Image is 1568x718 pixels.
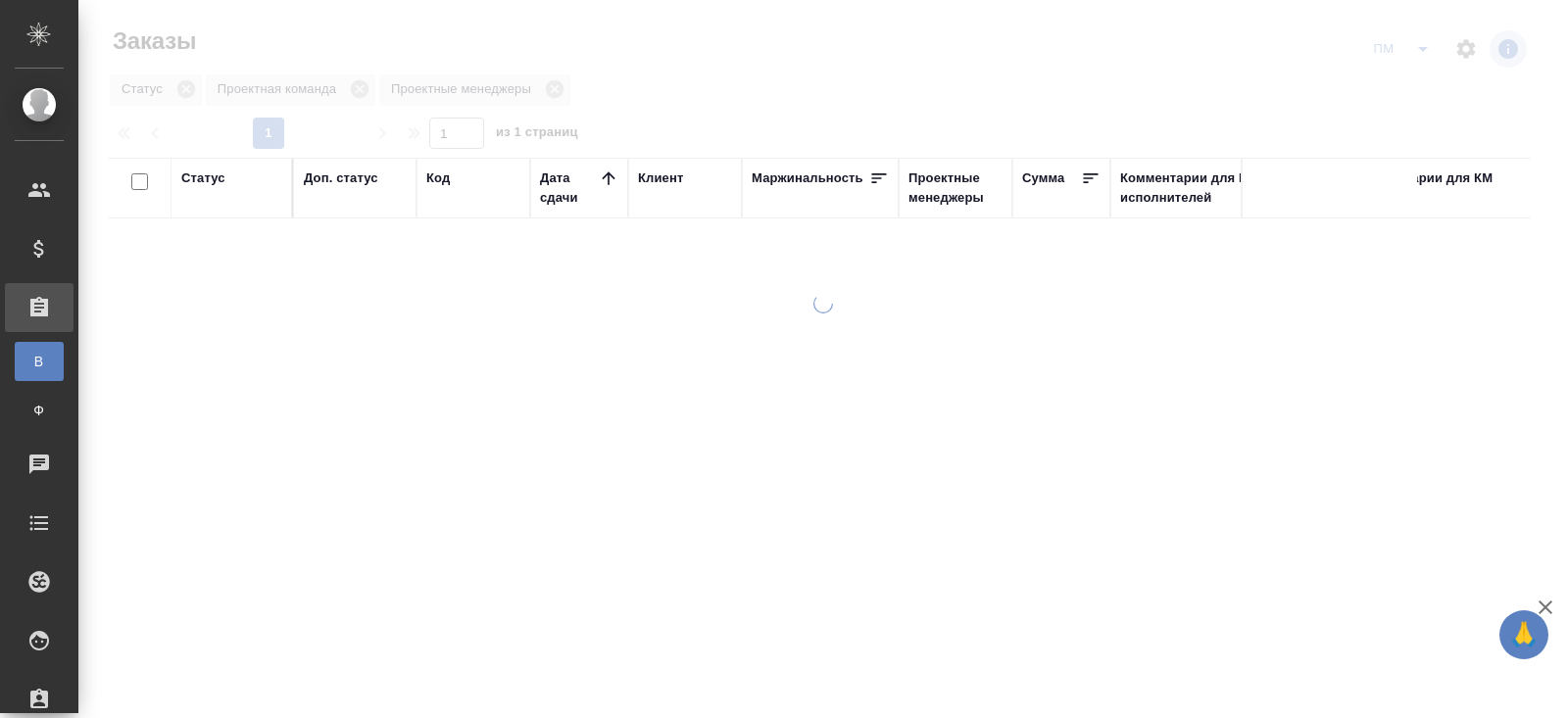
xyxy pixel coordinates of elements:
span: 🙏 [1507,614,1541,655]
span: Ф [24,401,54,420]
div: Статус [181,168,225,188]
div: Маржинальность [752,168,863,188]
a: В [15,342,64,381]
button: 🙏 [1499,610,1548,659]
div: Проектные менеджеры [908,168,1003,208]
div: Доп. статус [304,168,378,188]
div: Клиент [638,168,683,188]
div: Сумма [1022,168,1064,188]
a: Ф [15,391,64,430]
div: Дата сдачи [540,168,599,208]
div: Комментарии для ПМ/исполнителей [1120,168,1336,208]
div: Комментарии для КМ [1355,168,1493,188]
span: В [24,352,54,371]
div: Код [426,168,450,188]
